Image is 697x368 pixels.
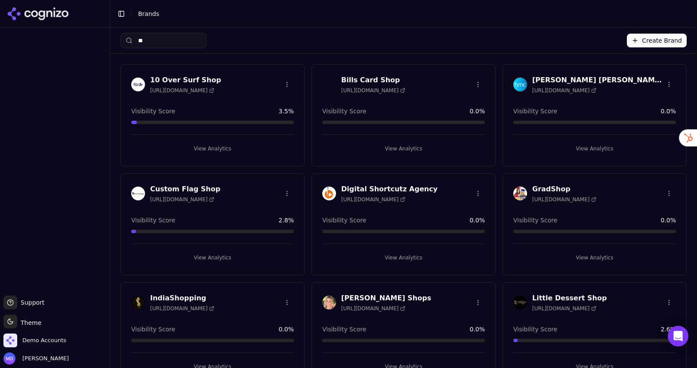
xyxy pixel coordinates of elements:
[17,298,44,307] span: Support
[469,216,485,225] span: 0.0 %
[341,293,431,303] h3: [PERSON_NAME] Shops
[532,87,596,94] span: [URL][DOMAIN_NAME]
[150,305,214,312] span: [URL][DOMAIN_NAME]
[513,296,527,309] img: Little Dessert Shop
[660,107,676,115] span: 0.0 %
[131,187,145,200] img: Custom Flag Shop
[322,142,485,156] button: View Analytics
[150,184,220,194] h3: Custom Flag Shop
[513,216,557,225] span: Visibility Score
[19,355,69,362] span: [PERSON_NAME]
[150,293,214,303] h3: IndiaShopping
[278,107,294,115] span: 3.5 %
[150,75,221,85] h3: 10 Over Surf Shop
[660,325,676,334] span: 2.6 %
[322,325,366,334] span: Visibility Score
[131,325,175,334] span: Visibility Score
[322,107,366,115] span: Visibility Score
[660,216,676,225] span: 0.0 %
[513,325,557,334] span: Visibility Score
[513,187,527,200] img: GradShop
[341,75,405,85] h3: Bills Card Shop
[138,10,159,17] span: Brands
[513,107,557,115] span: Visibility Score
[341,305,405,312] span: [URL][DOMAIN_NAME]
[469,107,485,115] span: 0.0 %
[513,251,676,265] button: View Analytics
[322,296,336,309] img: Jessica Shops
[131,251,294,265] button: View Analytics
[22,337,66,344] span: Demo Accounts
[341,87,405,94] span: [URL][DOMAIN_NAME]
[131,142,294,156] button: View Analytics
[131,216,175,225] span: Visibility Score
[131,107,175,115] span: Visibility Score
[131,78,145,91] img: 10 Over Surf Shop
[278,325,294,334] span: 0.0 %
[150,196,214,203] span: [URL][DOMAIN_NAME]
[138,9,673,18] nav: breadcrumb
[3,352,69,365] button: Open user button
[17,319,41,326] span: Theme
[469,325,485,334] span: 0.0 %
[513,78,527,91] img: Bishop McCann
[322,187,336,200] img: Digital Shortcutz Agency
[3,334,66,347] button: Open organization switcher
[532,293,607,303] h3: Little Dessert Shop
[322,216,366,225] span: Visibility Score
[150,87,214,94] span: [URL][DOMAIN_NAME]
[532,184,596,194] h3: GradShop
[668,326,688,346] div: Open Intercom Messenger
[3,334,17,347] img: Demo Accounts
[3,352,15,365] img: Melissa Dowd
[627,34,687,47] button: Create Brand
[341,196,405,203] span: [URL][DOMAIN_NAME]
[513,142,676,156] button: View Analytics
[131,296,145,309] img: IndiaShopping
[532,305,596,312] span: [URL][DOMAIN_NAME]
[322,78,336,91] img: Bills Card Shop
[278,216,294,225] span: 2.8 %
[532,75,662,85] h3: [PERSON_NAME] [PERSON_NAME]
[341,184,438,194] h3: Digital Shortcutz Agency
[532,196,596,203] span: [URL][DOMAIN_NAME]
[322,251,485,265] button: View Analytics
